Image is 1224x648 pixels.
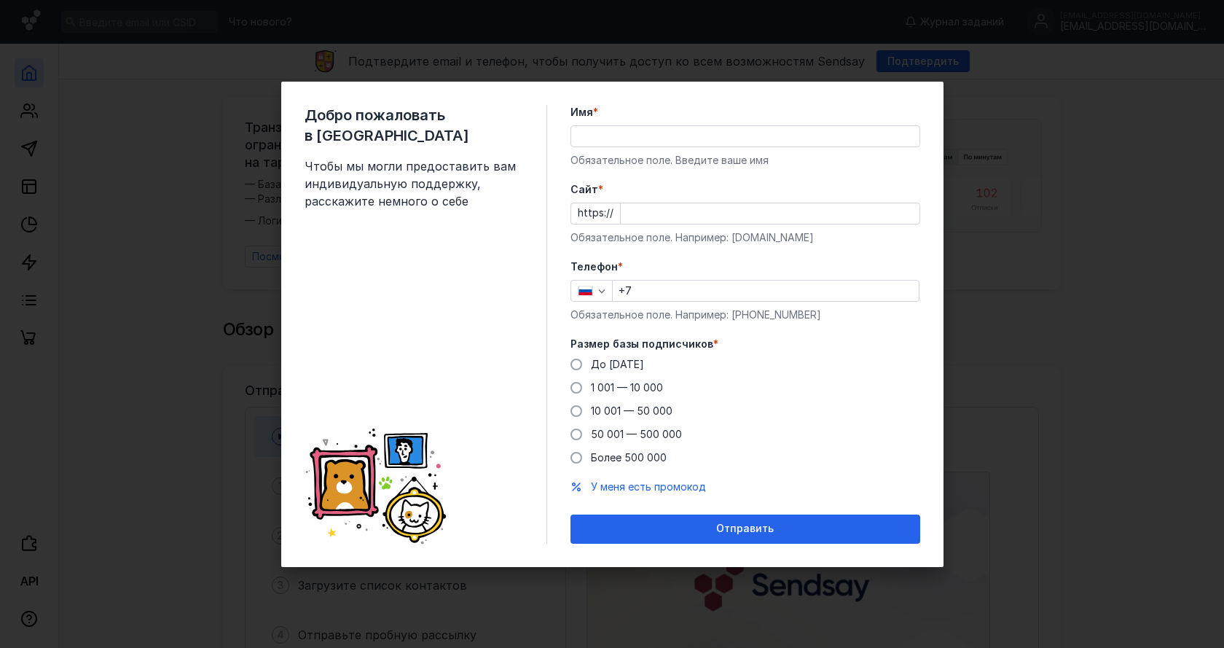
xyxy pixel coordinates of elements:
[591,381,663,394] span: 1 001 — 10 000
[570,515,920,544] button: Отправить
[591,405,672,417] span: 10 001 — 50 000
[716,523,774,535] span: Отправить
[591,451,667,464] span: Более 500 000
[570,105,593,120] span: Имя
[570,308,920,322] div: Обязательное поле. Например: [PHONE_NUMBER]
[591,358,644,370] span: До [DATE]
[591,480,706,493] span: У меня есть промокод
[570,230,920,245] div: Обязательное поле. Например: [DOMAIN_NAME]
[591,428,682,440] span: 50 001 — 500 000
[570,153,920,168] div: Обязательное поле. Введите ваше имя
[570,182,598,197] span: Cайт
[305,157,523,210] span: Чтобы мы могли предоставить вам индивидуальную поддержку, расскажите немного о себе
[570,337,713,351] span: Размер базы подписчиков
[305,105,523,146] span: Добро пожаловать в [GEOGRAPHIC_DATA]
[570,259,618,274] span: Телефон
[591,480,706,494] button: У меня есть промокод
